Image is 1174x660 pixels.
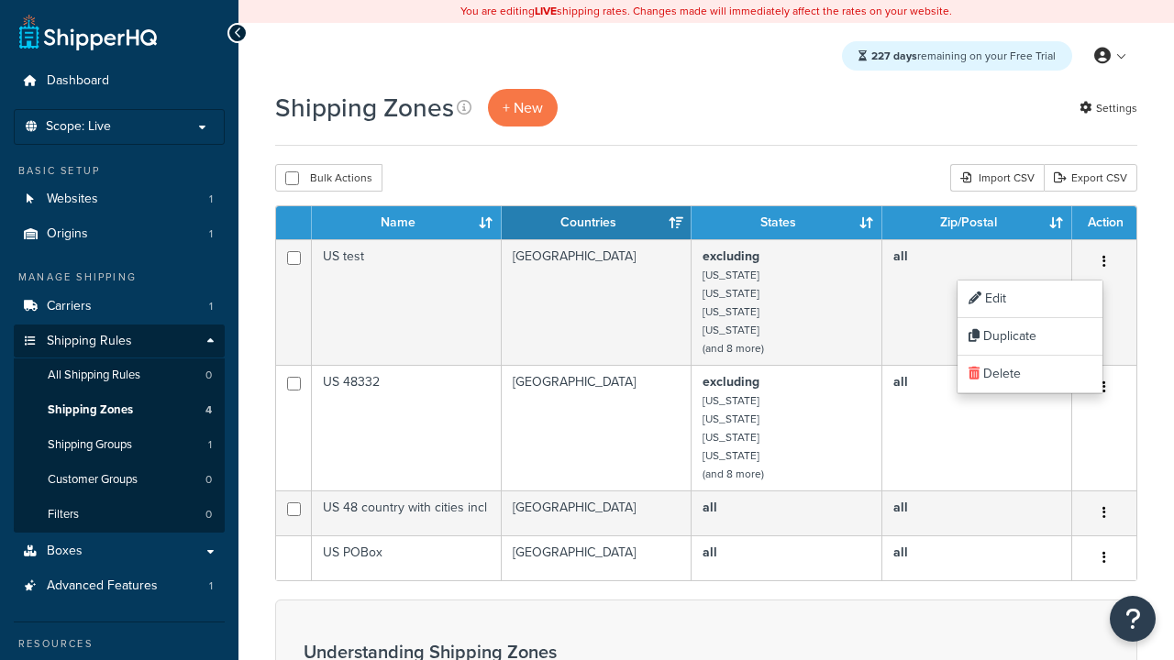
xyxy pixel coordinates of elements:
[1080,95,1137,121] a: Settings
[14,64,225,98] a: Dashboard
[14,428,225,462] a: Shipping Groups 1
[14,217,225,251] li: Origins
[703,340,764,357] small: (and 8 more)
[535,3,557,19] b: LIVE
[882,206,1072,239] th: Zip/Postal: activate to sort column ascending
[14,182,225,216] li: Websites
[208,437,212,453] span: 1
[14,290,225,324] a: Carriers 1
[842,41,1072,71] div: remaining on your Free Trial
[47,226,88,242] span: Origins
[47,334,132,349] span: Shipping Rules
[47,544,83,559] span: Boxes
[312,206,502,239] th: Name: activate to sort column ascending
[47,73,109,89] span: Dashboard
[502,239,692,365] td: [GEOGRAPHIC_DATA]
[703,543,717,562] b: all
[14,428,225,462] li: Shipping Groups
[703,372,759,391] b: excluding
[312,239,502,365] td: US test
[209,226,213,242] span: 1
[14,290,225,324] li: Carriers
[871,48,917,64] strong: 227 days
[47,192,98,207] span: Websites
[893,498,908,517] b: all
[1044,164,1137,192] a: Export CSV
[703,411,759,427] small: [US_STATE]
[275,90,454,126] h1: Shipping Zones
[958,318,1102,356] a: Duplicate
[14,498,225,532] a: Filters 0
[14,534,225,568] a: Boxes
[703,392,759,409] small: [US_STATE]
[14,498,225,532] li: Filters
[950,164,1044,192] div: Import CSV
[205,402,212,418] span: 4
[14,358,225,392] a: All Shipping Rules 0
[703,303,759,320] small: [US_STATE]
[14,324,225,358] a: Shipping Rules
[14,163,225,179] div: Basic Setup
[1110,596,1156,642] button: Open Resource Center
[48,437,132,453] span: Shipping Groups
[893,247,908,266] b: all
[48,507,79,522] span: Filters
[312,490,502,535] td: US 48 country with cities incl
[48,472,138,488] span: Customer Groups
[1072,206,1136,239] th: Action
[14,569,225,603] li: Advanced Features
[14,569,225,603] a: Advanced Features 1
[48,368,140,383] span: All Shipping Rules
[703,498,717,517] b: all
[703,267,759,283] small: [US_STATE]
[312,365,502,490] td: US 48332
[703,322,759,338] small: [US_STATE]
[47,299,92,314] span: Carriers
[692,206,881,239] th: States: activate to sort column ascending
[14,358,225,392] li: All Shipping Rules
[488,89,558,126] a: + New
[14,217,225,251] a: Origins 1
[209,299,213,314] span: 1
[14,636,225,652] div: Resources
[205,368,212,383] span: 0
[205,472,212,488] span: 0
[502,535,692,580] td: [GEOGRAPHIC_DATA]
[46,119,111,135] span: Scope: Live
[312,535,502,580] td: US POBox
[14,463,225,497] a: Customer Groups 0
[502,365,692,490] td: [GEOGRAPHIC_DATA]
[275,164,382,192] button: Bulk Actions
[893,543,908,562] b: all
[893,372,908,391] b: all
[14,393,225,427] li: Shipping Zones
[19,14,157,50] a: ShipperHQ Home
[703,466,764,482] small: (and 8 more)
[14,182,225,216] a: Websites 1
[703,447,759,464] small: [US_STATE]
[503,97,543,118] span: + New
[14,393,225,427] a: Shipping Zones 4
[205,507,212,522] span: 0
[47,578,158,594] span: Advanced Features
[209,578,213,594] span: 1
[14,269,225,285] div: Manage Shipping
[502,490,692,535] td: [GEOGRAPHIC_DATA]
[48,402,133,418] span: Shipping Zones
[958,280,1102,318] a: Edit
[703,247,759,266] b: excluding
[958,356,1102,393] a: Delete
[502,206,692,239] th: Countries: activate to sort column ascending
[209,192,213,207] span: 1
[703,429,759,445] small: [US_STATE]
[14,463,225,497] li: Customer Groups
[14,324,225,533] li: Shipping Rules
[703,285,759,302] small: [US_STATE]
